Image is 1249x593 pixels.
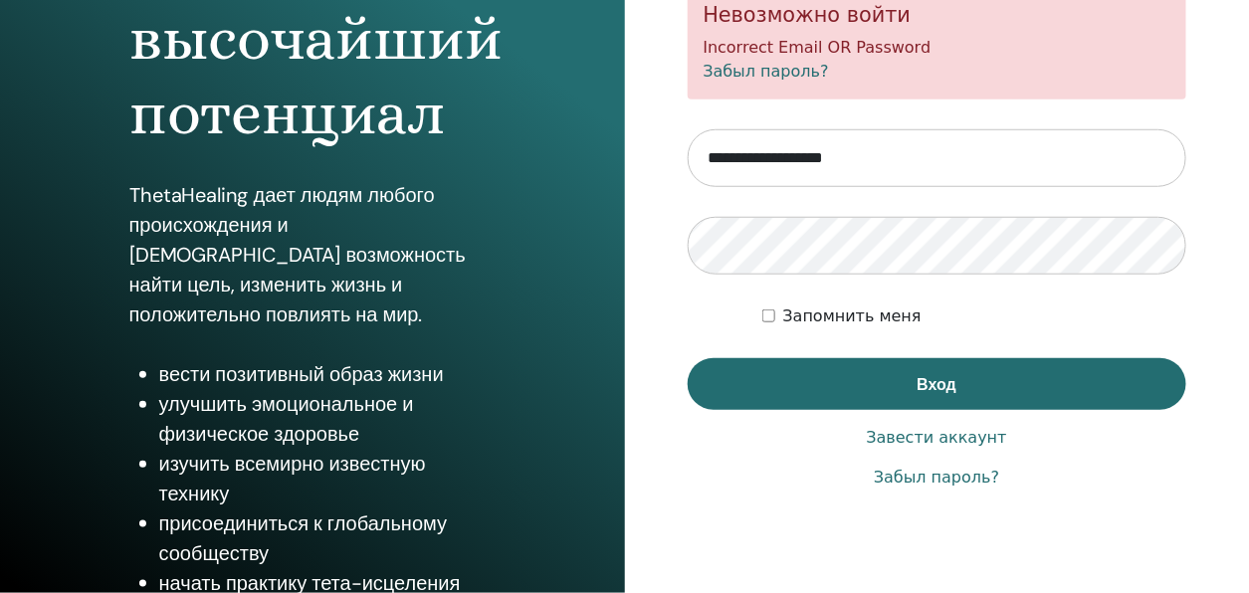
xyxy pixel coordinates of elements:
span: Вход [917,374,956,395]
li: улучшить эмоциональное и физическое здоровье [159,389,496,449]
div: Keep me authenticated indefinitely or until I manually logout [762,304,1186,328]
a: Забыл пароль? [874,466,999,490]
li: вести позитивный образ жизни [159,359,496,389]
a: Забыл пароль? [704,62,829,81]
button: Вход [688,358,1187,410]
a: Завести аккаунт [867,426,1007,450]
label: Запомнить меня [783,304,922,328]
h5: Невозможно войти [704,3,1171,28]
li: присоединиться к глобальному сообществу [159,508,496,568]
li: изучить всемирно известную технику [159,449,496,508]
p: ThetaHealing дает людям любого происхождения и [DEMOGRAPHIC_DATA] возможность найти цель, изменит... [129,180,496,329]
